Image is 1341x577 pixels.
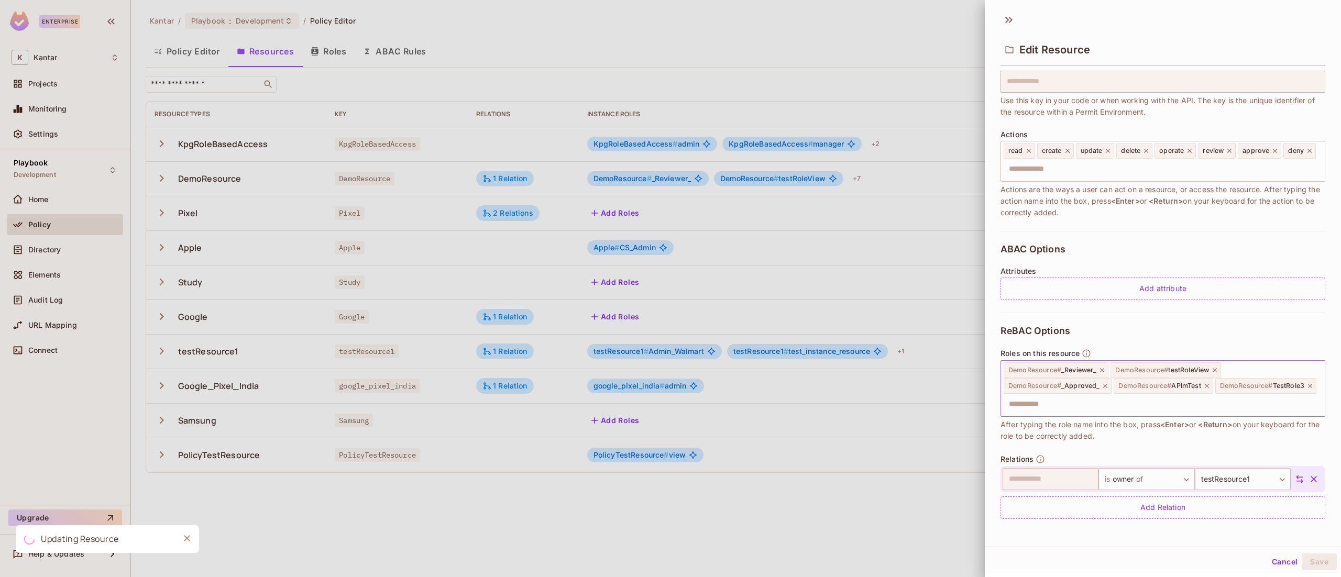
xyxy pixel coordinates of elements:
[1283,143,1316,159] div: deny
[1008,382,1061,390] span: DemoResource #
[1288,147,1304,155] span: deny
[1001,326,1070,336] span: ReBAC Options
[1004,378,1112,394] div: DemoResource#_Approved_
[1076,143,1115,159] div: update
[41,532,119,546] div: Updating Resource
[1114,378,1213,394] div: DemoResource#APImTest
[1008,366,1096,374] span: _Reviewer_
[1042,147,1062,155] span: create
[1198,420,1232,429] span: <Return>
[1037,143,1074,159] div: create
[1118,382,1171,390] span: DemoResource #
[1220,382,1304,390] span: TestRole3
[1001,130,1028,139] span: Actions
[1198,143,1236,159] div: review
[1081,147,1103,155] span: update
[1001,496,1325,519] div: Add Relation
[1116,143,1152,159] div: delete
[1008,382,1100,390] span: _Approved_
[1001,349,1080,358] span: Roles on this resource
[1159,147,1184,155] span: operate
[1001,419,1325,442] span: After typing the role name into the box, press or on your keyboard for the role to be correctly a...
[1001,184,1325,218] span: Actions are the ways a user can act on a resource, or access the resource. After typing the actio...
[1118,382,1201,390] span: APImTest
[1215,378,1316,394] div: DemoResource#TestRole3
[1134,471,1143,487] span: of
[1098,468,1194,490] div: owner
[1111,362,1221,378] div: DemoResource#testRoleView
[1001,278,1325,300] div: Add attribute
[1220,382,1273,390] span: DemoResource #
[1149,196,1183,205] span: <Return>
[1008,147,1023,155] span: read
[1105,471,1112,487] span: is
[1302,553,1337,570] button: Save
[1238,143,1281,159] div: approve
[1111,196,1140,205] span: <Enter>
[1004,362,1108,378] div: DemoResource#_Reviewer_
[1268,553,1302,570] button: Cancel
[1195,468,1291,490] div: testResource1
[1001,267,1037,275] span: Attributes
[1001,244,1065,254] span: ABAC Options
[1115,366,1168,374] span: DemoResource #
[1001,95,1325,118] span: Use this key in your code or when working with the API. The key is the unique identifier of the r...
[1203,147,1224,155] span: review
[1121,147,1140,155] span: delete
[179,530,195,546] button: Close
[1160,420,1189,429] span: <Enter>
[1243,147,1269,155] span: approve
[1008,366,1061,374] span: DemoResource #
[1115,366,1209,374] span: testRoleView
[1004,143,1035,159] div: read
[1019,43,1090,56] span: Edit Resource
[1155,143,1196,159] div: operate
[1001,455,1034,463] span: Relations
